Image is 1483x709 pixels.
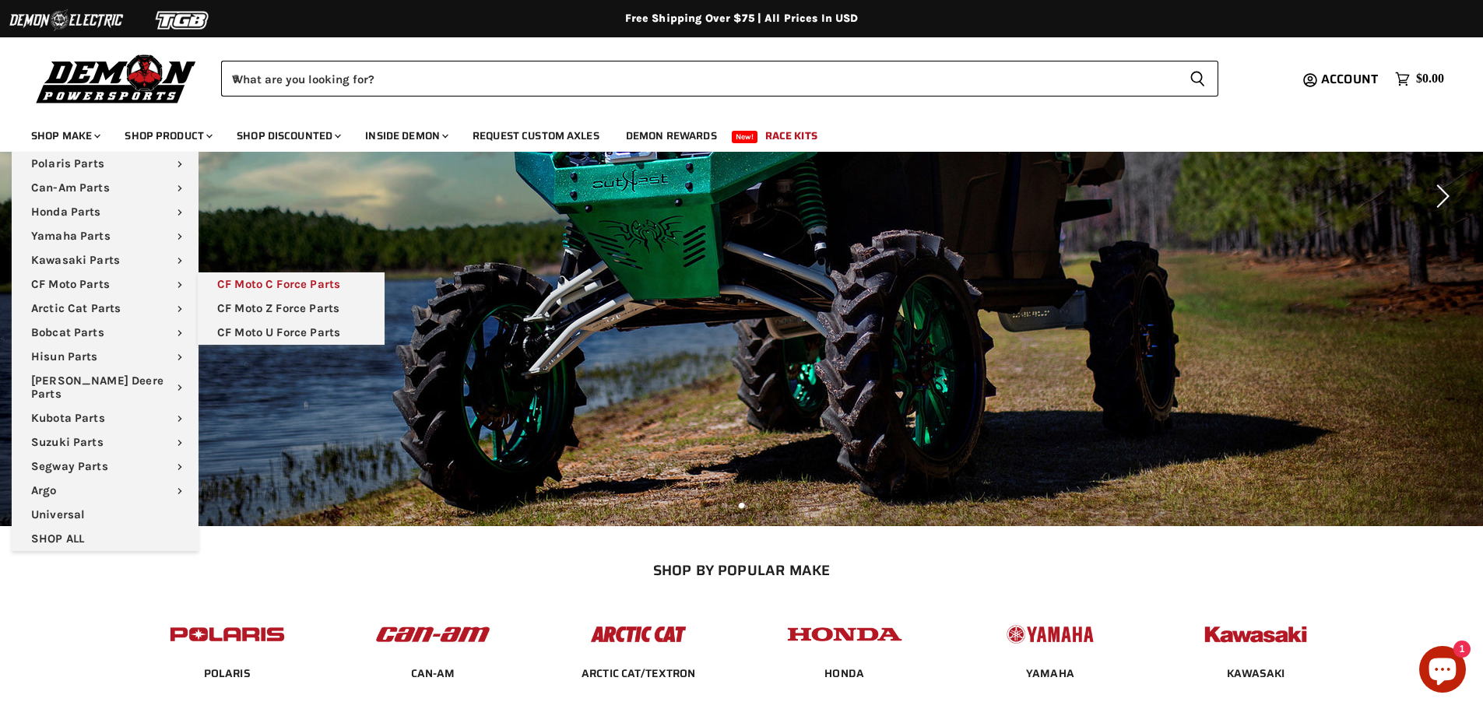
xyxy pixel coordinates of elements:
a: Account [1314,72,1387,86]
a: Yamaha Parts [12,224,199,248]
li: Page dot 3 [756,503,761,508]
li: Page dot 2 [739,503,744,508]
a: CF Moto Parts [12,272,199,297]
span: CAN-AM [411,666,455,682]
a: Kawasaki Parts [12,248,199,272]
a: Arctic Cat Parts [12,297,199,321]
span: ARCTIC CAT/TEXTRON [582,666,696,682]
a: CF Moto Z Force Parts [198,297,385,321]
span: KAWASAKI [1227,666,1284,682]
span: POLARIS [204,666,251,682]
input: When autocomplete results are available use up and down arrows to review and enter to select [221,61,1177,97]
a: Request Custom Axles [461,120,611,152]
ul: Main menu [198,272,385,345]
img: POPULAR_MAKE_logo_6_76e8c46f-2d1e-4ecc-b320-194822857d41.jpg [1195,611,1316,658]
a: CF Moto U Force Parts [198,321,385,345]
span: YAMAHA [1026,666,1074,682]
a: Kubota Parts [12,406,199,430]
a: Bobcat Parts [12,321,199,345]
a: Universal [12,503,199,527]
h2: SHOP BY POPULAR MAKE [138,562,1345,578]
a: [PERSON_NAME] Deere Parts [12,369,199,406]
a: Race Kits [754,120,829,152]
ul: Main menu [12,152,199,551]
a: SHOP ALL [12,527,199,551]
form: Product [221,61,1218,97]
a: ARCTIC CAT/TEXTRON [582,666,696,680]
a: $0.00 [1387,68,1452,90]
img: POPULAR_MAKE_logo_2_dba48cf1-af45-46d4-8f73-953a0f002620.jpg [167,611,288,658]
span: New! [732,131,758,143]
button: Search [1177,61,1218,97]
button: Next [1425,181,1456,212]
a: Demon Rewards [614,120,729,152]
inbox-online-store-chat: Shopify online store chat [1414,646,1471,697]
img: Demon Powersports [31,51,202,106]
a: POLARIS [204,666,251,680]
a: Hisun Parts [12,345,199,369]
a: KAWASAKI [1227,666,1284,680]
ul: Main menu [19,114,1440,152]
a: Honda Parts [12,200,199,224]
span: Account [1321,69,1378,89]
img: TGB Logo 2 [125,5,241,35]
a: Polaris Parts [12,152,199,176]
a: Shop Make [19,120,110,152]
a: Segway Parts [12,455,199,479]
a: HONDA [824,666,864,680]
li: Page dot 1 [722,503,727,508]
a: Argo [12,479,199,503]
a: Suzuki Parts [12,430,199,455]
a: CF Moto C Force Parts [198,272,385,297]
div: Free Shipping Over $75 | All Prices In USD [119,12,1365,26]
span: HONDA [824,666,864,682]
a: Inside Demon [353,120,458,152]
a: Can-Am Parts [12,176,199,200]
a: YAMAHA [1026,666,1074,680]
img: Demon Electric Logo 2 [8,5,125,35]
img: POPULAR_MAKE_logo_3_027535af-6171-4c5e-a9bc-f0eccd05c5d6.jpg [578,611,699,658]
a: Shop Product [113,120,222,152]
a: CAN-AM [411,666,455,680]
span: $0.00 [1416,72,1444,86]
img: POPULAR_MAKE_logo_5_20258e7f-293c-4aac-afa8-159eaa299126.jpg [989,611,1111,658]
img: POPULAR_MAKE_logo_1_adc20308-ab24-48c4-9fac-e3c1a623d575.jpg [372,611,494,658]
a: Shop Discounted [225,120,350,152]
img: POPULAR_MAKE_logo_4_4923a504-4bac-4306-a1be-165a52280178.jpg [784,611,905,658]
